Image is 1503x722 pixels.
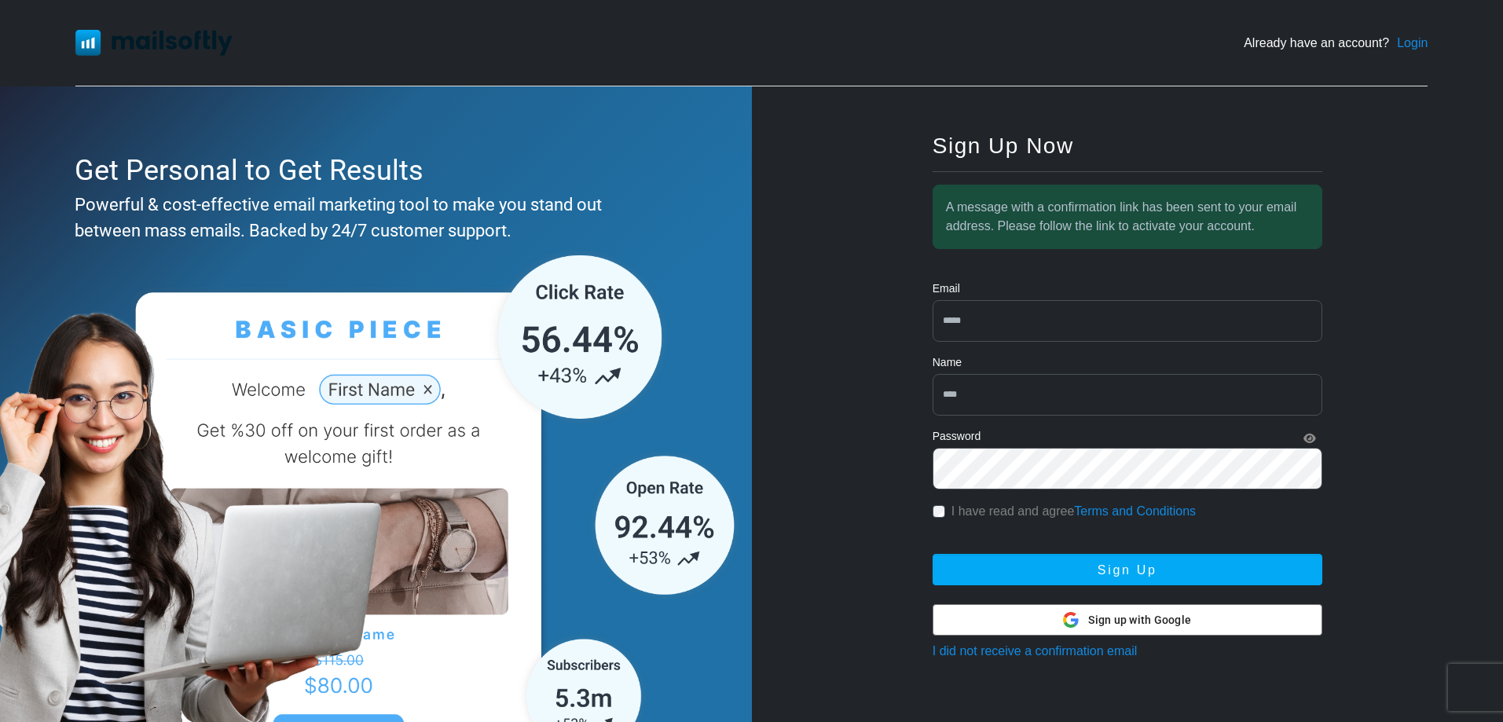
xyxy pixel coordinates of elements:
span: Sign Up Now [933,134,1074,158]
div: Get Personal to Get Results [75,149,669,192]
a: Login [1397,34,1428,53]
label: Password [933,428,981,445]
a: Terms and Conditions [1074,504,1196,518]
label: I have read and agree [951,502,1196,521]
button: Sign Up [933,554,1322,585]
span: Sign up with Google [1088,612,1191,629]
label: Email [933,280,960,297]
label: Name [933,354,962,371]
div: Powerful & cost-effective email marketing tool to make you stand out between mass emails. Backed ... [75,192,669,244]
button: Sign up with Google [933,604,1322,636]
i: Show Password [1303,433,1316,444]
div: A message with a confirmation link has been sent to your email address. Please follow the link to... [933,185,1322,249]
div: Already have an account? [1244,34,1428,53]
a: I did not receive a confirmation email [933,644,1138,658]
img: Mailsoftly [75,30,233,55]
